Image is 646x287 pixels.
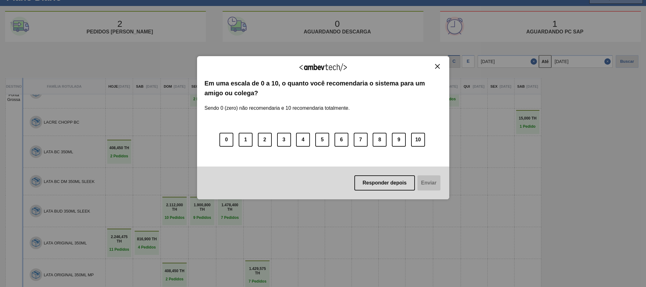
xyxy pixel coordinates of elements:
img: Close [435,64,440,69]
button: 10 [411,133,425,147]
button: 2 [258,133,272,147]
button: 7 [354,133,368,147]
button: 0 [219,133,233,147]
button: 1 [239,133,253,147]
button: Responder depois [354,175,415,190]
button: 3 [277,133,291,147]
img: Logo Ambevtech [300,63,347,71]
button: 6 [335,133,348,147]
button: 4 [296,133,310,147]
label: Em uma escala de 0 a 10, o quanto você recomendaria o sistema para um amigo ou colega? [205,79,442,98]
button: Close [433,64,442,69]
button: 5 [315,133,329,147]
button: 9 [392,133,406,147]
label: Sendo 0 (zero) não recomendaria e 10 recomendaria totalmente. [205,98,350,111]
button: 8 [373,133,387,147]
